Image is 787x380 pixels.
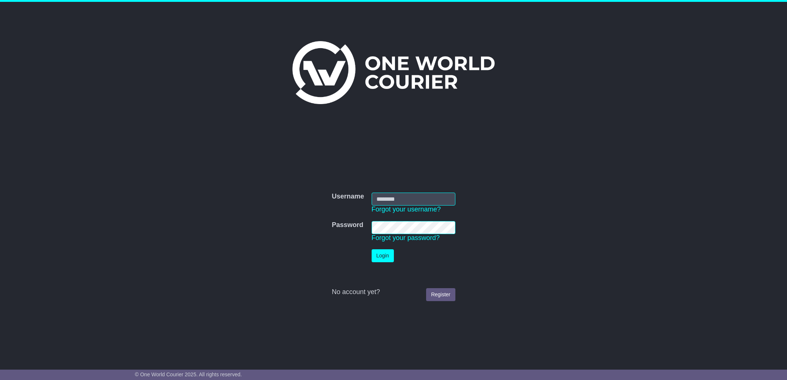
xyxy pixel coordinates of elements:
[426,288,455,301] a: Register
[332,221,363,229] label: Password
[372,206,441,213] a: Forgot your username?
[372,249,394,262] button: Login
[332,193,364,201] label: Username
[332,288,455,296] div: No account yet?
[372,234,440,241] a: Forgot your password?
[135,371,242,377] span: © One World Courier 2025. All rights reserved.
[292,41,495,104] img: One World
